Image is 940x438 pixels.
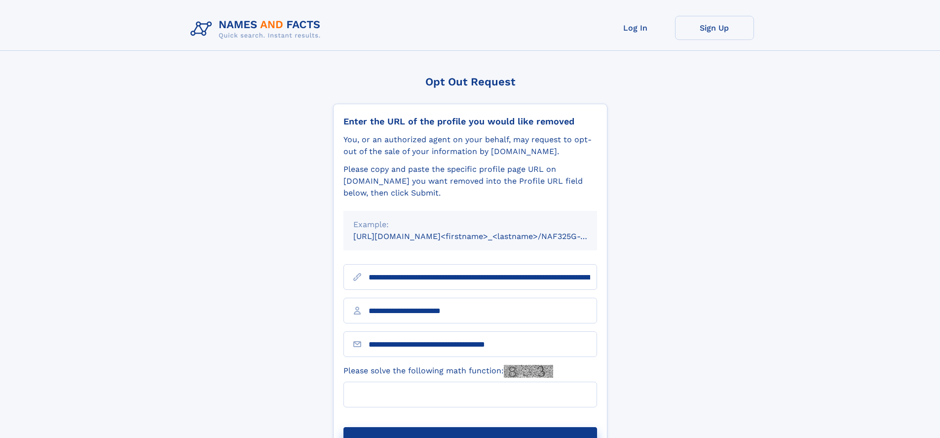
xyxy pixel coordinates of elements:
img: Logo Names and Facts [187,16,329,42]
div: Enter the URL of the profile you would like removed [343,116,597,127]
div: Please copy and paste the specific profile page URL on [DOMAIN_NAME] you want removed into the Pr... [343,163,597,199]
div: Opt Out Request [333,76,607,88]
a: Log In [596,16,675,40]
label: Please solve the following math function: [343,365,553,378]
small: [URL][DOMAIN_NAME]<firstname>_<lastname>/NAF325G-xxxxxxxx [353,232,616,241]
a: Sign Up [675,16,754,40]
div: Example: [353,219,587,231]
div: You, or an authorized agent on your behalf, may request to opt-out of the sale of your informatio... [343,134,597,158]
